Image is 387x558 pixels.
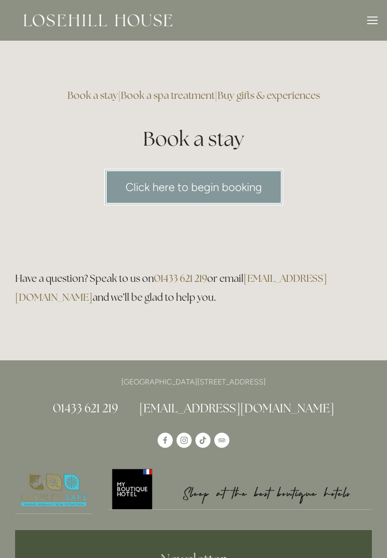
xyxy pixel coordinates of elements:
a: Losehill House Hotel & Spa [158,433,173,448]
a: Instagram [177,433,192,448]
h3: | | [15,86,372,105]
a: 01433 621 219 [53,401,118,416]
a: Book a spa treatment [121,89,215,102]
a: Book a stay [67,89,118,102]
a: [EMAIL_ADDRESS][DOMAIN_NAME] [139,401,334,416]
img: Losehill House [24,14,172,26]
a: TikTok [195,433,210,448]
a: My Boutique Hotel - Logo [109,468,372,509]
a: 01433 621 219 [154,272,207,285]
h1: Book a stay [15,125,372,153]
img: My Boutique Hotel - Logo [109,468,372,509]
img: Nature's Safe - Logo [15,468,93,513]
a: TripAdvisor [214,433,229,448]
a: Click here to begin booking [104,169,283,205]
p: [GEOGRAPHIC_DATA][STREET_ADDRESS] [15,375,372,388]
h3: Have a question? Speak to us on or email and we’ll be glad to help you. [15,269,372,307]
a: Buy gifts & experiences [218,89,320,102]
